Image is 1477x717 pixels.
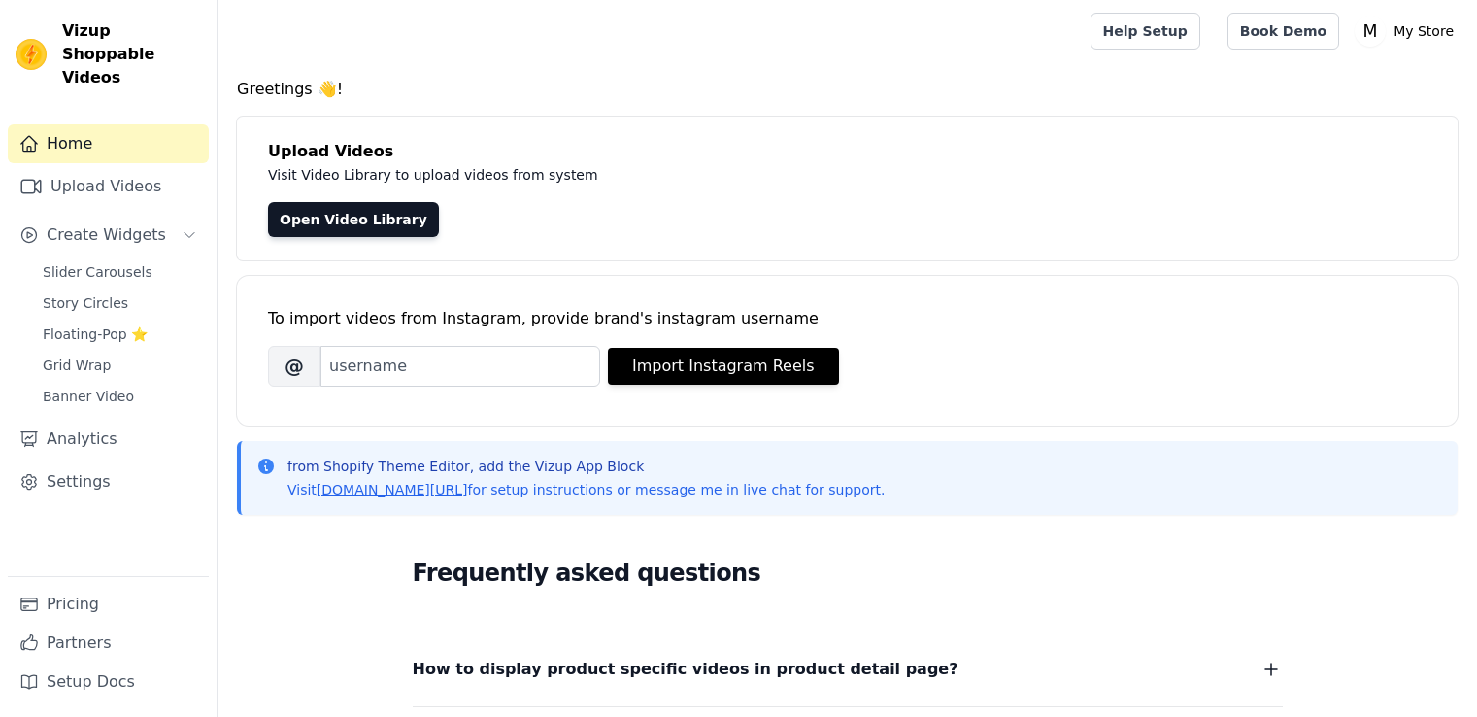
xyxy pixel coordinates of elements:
button: Import Instagram Reels [608,348,839,385]
a: Banner Video [31,383,209,410]
button: M My Store [1355,14,1461,49]
a: Settings [8,462,209,501]
a: Analytics [8,420,209,459]
p: Visit Video Library to upload videos from system [268,163,1138,187]
span: Vizup Shoppable Videos [62,19,201,89]
a: Slider Carousels [31,258,209,286]
button: Create Widgets [8,216,209,255]
a: Partners [8,624,209,663]
h4: Greetings 👋! [237,78,1458,101]
h2: Frequently asked questions [413,554,1283,593]
p: Visit for setup instructions or message me in live chat for support. [287,480,885,499]
p: My Store [1386,14,1461,49]
a: Open Video Library [268,202,439,237]
span: Slider Carousels [43,262,152,282]
div: To import videos from Instagram, provide brand's instagram username [268,307,1427,330]
a: [DOMAIN_NAME][URL] [317,482,468,497]
a: Grid Wrap [31,352,209,379]
span: Story Circles [43,293,128,313]
span: Banner Video [43,387,134,406]
input: username [320,346,600,387]
a: Pricing [8,585,209,624]
a: Floating-Pop ⭐ [31,321,209,348]
a: Upload Videos [8,167,209,206]
a: Story Circles [31,290,209,317]
p: from Shopify Theme Editor, add the Vizup App Block [287,457,885,476]
a: Setup Docs [8,663,209,701]
span: Create Widgets [47,223,166,247]
span: How to display product specific videos in product detail page? [413,656,958,683]
a: Help Setup [1091,13,1200,50]
span: @ [268,346,320,387]
img: Vizup [16,39,47,70]
text: M [1363,21,1378,41]
span: Floating-Pop ⭐ [43,324,148,344]
h4: Upload Videos [268,140,1427,163]
span: Grid Wrap [43,356,111,375]
a: Book Demo [1227,13,1339,50]
button: How to display product specific videos in product detail page? [413,656,1283,683]
a: Home [8,124,209,163]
